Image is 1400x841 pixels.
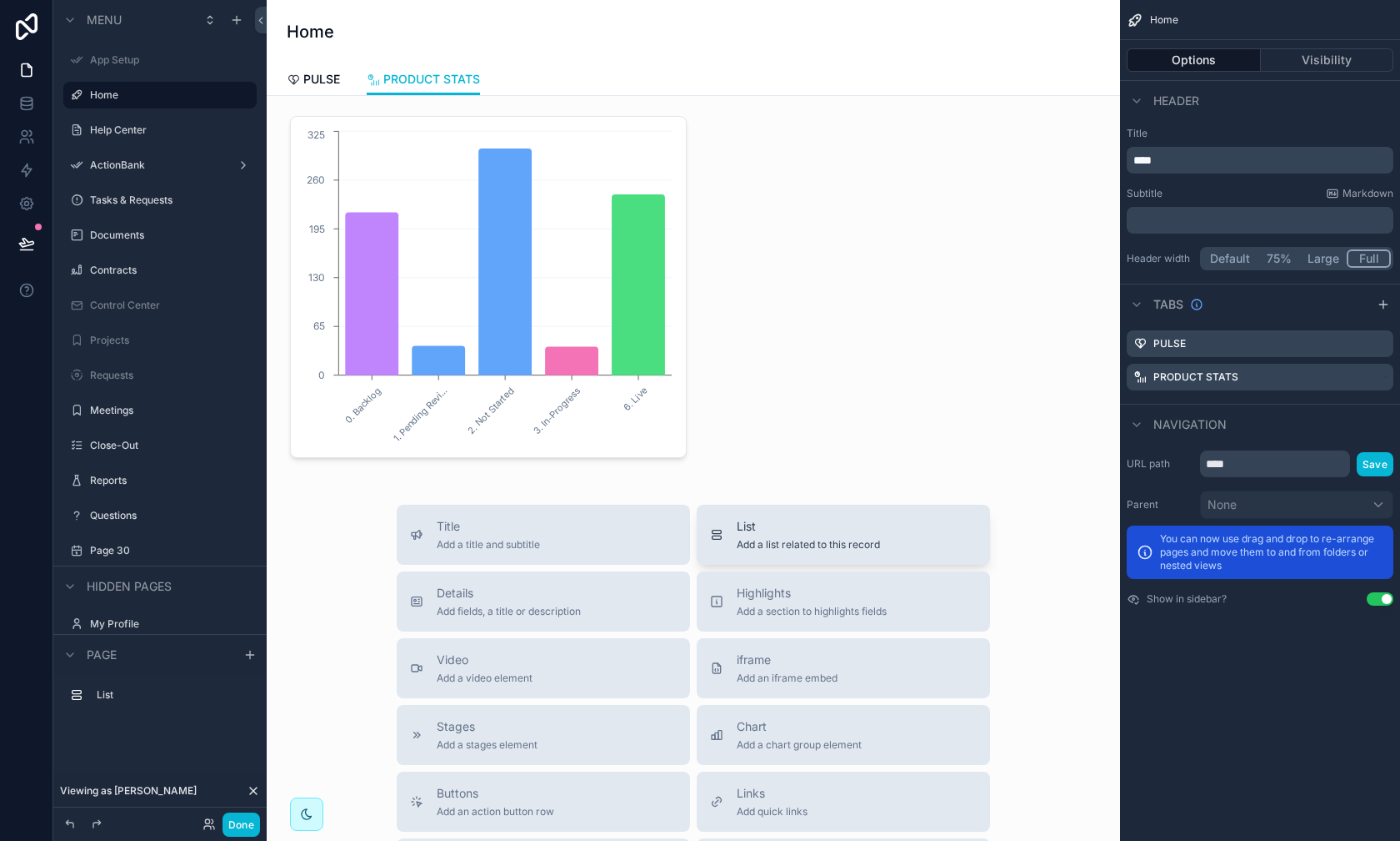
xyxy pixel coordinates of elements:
span: Menu [87,12,122,28]
span: Page [87,647,117,663]
label: Home [90,88,247,102]
label: URL path [1127,457,1193,471]
div: scrollable content [53,674,267,725]
span: Navigation [1153,416,1227,433]
a: Markdown [1326,187,1393,200]
span: Chart [737,718,862,735]
span: Title [437,518,540,535]
h1: Home [287,20,334,43]
label: My Profile [90,617,253,631]
button: HighlightsAdd a section to highlights fields [697,572,990,632]
span: Tabs [1153,296,1183,313]
span: iframe [737,652,837,668]
span: Buttons [437,785,554,802]
span: Highlights [737,585,887,602]
button: DetailsAdd fields, a title or description [397,572,690,632]
label: Reports [90,474,253,487]
label: ActionBank [90,159,230,172]
label: Page 30 [90,544,253,557]
span: PRODUCT STATS [383,71,480,88]
span: PULSE [303,71,340,88]
span: Add a video element [437,672,532,685]
button: TitleAdd a title and subtitle [397,505,690,565]
label: Tasks & Requests [90,194,253,207]
label: Projects [90,334,253,347]
button: VideoAdd a video element [397,638,690,698]
button: iframeAdd an iframe embed [697,638,990,698]
span: Markdown [1342,187,1393,200]
span: Stages [437,718,537,735]
span: List [737,518,880,535]
button: Default [1202,249,1257,268]
label: Close-Out [90,439,253,452]
span: Add an action button row [437,805,554,818]
button: Visibility [1261,48,1394,72]
label: Contracts [90,264,253,277]
p: You can now use drag and drop to re-arrange pages and move them to and from folders or nested views [1160,532,1383,572]
div: scrollable content [1127,207,1393,234]
span: Links [737,785,807,802]
button: Done [222,813,260,837]
button: None [1200,491,1393,519]
span: Add quick links [737,805,807,818]
span: None [1207,496,1237,513]
button: Full [1347,249,1391,268]
button: Options [1127,48,1261,72]
span: Add a chart group element [737,738,862,752]
div: scrollable content [1127,147,1393,174]
button: StagesAdd a stages element [397,705,690,765]
span: Add a section to highlights fields [737,605,887,618]
label: Control Center [90,299,253,312]
label: Meetings [90,404,253,417]
span: Add a list related to this record [737,538,880,551]
button: LinksAdd quick links [697,772,990,832]
button: ChartAdd a chart group element [697,705,990,765]
button: Large [1300,249,1347,268]
label: Title [1127,127,1393,140]
label: Help Center [90,123,253,137]
label: PULSE [1153,337,1186,350]
span: Hidden pages [87,578,172,595]
span: Add an iframe embed [737,672,837,685]
label: List [97,688,250,702]
button: ButtonsAdd an action button row [397,772,690,832]
span: Home [1150,13,1178,27]
label: Requests [90,369,253,382]
label: Header width [1127,252,1193,265]
span: Add fields, a title or description [437,605,581,618]
label: PRODUCT STATS [1153,370,1238,384]
span: Video [437,652,532,668]
a: PULSE [287,64,340,98]
span: Add a title and subtitle [437,538,540,551]
label: Parent [1127,498,1193,511]
button: 75% [1257,249,1300,268]
span: Header [1153,93,1199,109]
label: Show in sidebar? [1147,592,1227,606]
label: Documents [90,229,253,242]
label: Subtitle [1127,187,1162,200]
label: Questions [90,509,253,522]
button: Save [1357,452,1393,476]
a: PRODUCT STATS [367,64,480,96]
span: Details [437,585,581,602]
button: ListAdd a list related to this record [697,505,990,565]
label: App Setup [90,53,253,67]
span: Add a stages element [437,738,537,752]
span: Viewing as [PERSON_NAME] [60,784,197,798]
